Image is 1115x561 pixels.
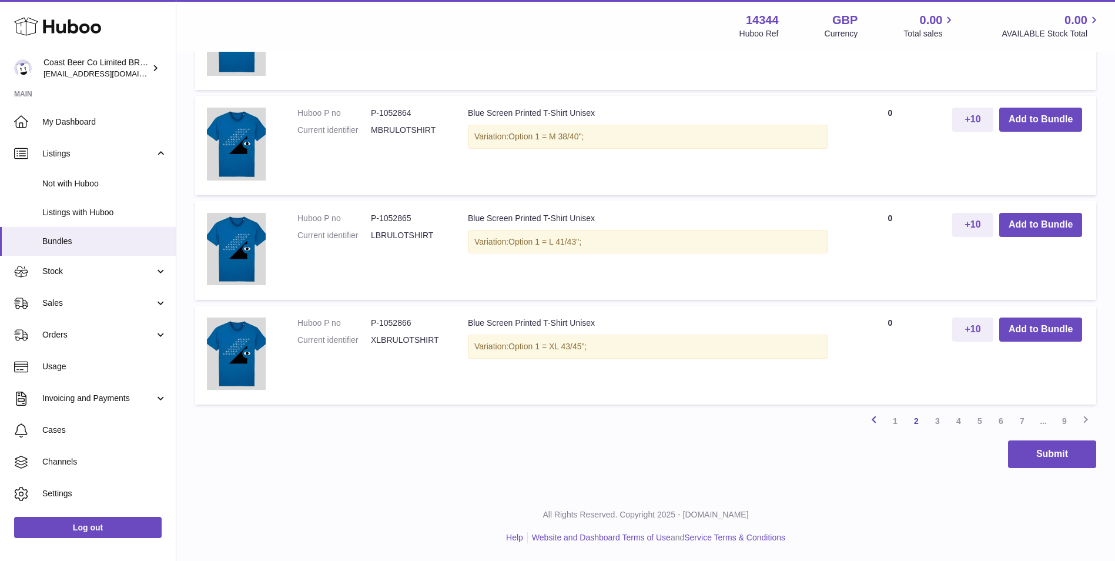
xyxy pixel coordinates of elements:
[297,335,371,346] dt: Current identifier
[999,213,1082,237] button: Add to Bundle
[207,213,266,285] img: Blue Screen Printed T-Shirt Unisex
[952,108,993,132] button: +10
[468,230,828,254] div: Variation:
[840,306,940,405] td: 0
[297,230,371,241] dt: Current identifier
[1054,410,1075,432] a: 9
[825,28,858,39] div: Currency
[207,318,266,390] img: Blue Screen Printed T-Shirt Unisex
[952,213,993,237] button: +10
[42,178,167,189] span: Not with Huboo
[297,108,371,119] dt: Huboo P no
[508,342,587,351] span: Option 1 = XL 43/45";
[952,318,993,342] button: +10
[1033,410,1054,432] span: ...
[468,125,828,149] div: Variation:
[1008,440,1096,468] button: Submit
[42,425,167,436] span: Cases
[528,532,785,543] li: and
[371,213,444,224] dd: P-1052865
[456,201,840,300] td: Blue Screen Printed T-Shirt Unisex
[999,318,1082,342] button: Add to Bundle
[42,266,155,277] span: Stock
[903,28,956,39] span: Total sales
[371,318,444,329] dd: P-1052866
[684,533,785,542] a: Service Terms & Conditions
[532,533,671,542] a: Website and Dashboard Terms of Use
[927,410,948,432] a: 3
[1002,12,1101,39] a: 0.00 AVAILABLE Stock Total
[42,361,167,372] span: Usage
[906,410,927,432] a: 2
[42,236,167,247] span: Bundles
[14,517,162,538] a: Log out
[371,125,444,136] dd: MBRULOTSHIRT
[42,329,155,340] span: Orders
[990,410,1012,432] a: 6
[43,57,149,79] div: Coast Beer Co Limited BRULO
[948,410,969,432] a: 4
[840,96,940,195] td: 0
[42,148,155,159] span: Listings
[1002,28,1101,39] span: AVAILABLE Stock Total
[42,488,167,499] span: Settings
[371,108,444,119] dd: P-1052864
[456,306,840,405] td: Blue Screen Printed T-Shirt Unisex
[42,393,155,404] span: Invoicing and Payments
[42,298,155,309] span: Sales
[371,335,444,346] dd: XLBRULOTSHIRT
[297,318,371,329] dt: Huboo P no
[297,125,371,136] dt: Current identifier
[43,69,173,78] span: [EMAIL_ADDRESS][DOMAIN_NAME]
[508,132,584,141] span: Option 1 = M 38/40";
[840,201,940,300] td: 0
[508,237,581,246] span: Option 1 = L 41/43";
[832,12,858,28] strong: GBP
[1064,12,1087,28] span: 0.00
[42,207,167,218] span: Listings with Huboo
[885,410,906,432] a: 1
[456,96,840,195] td: Blue Screen Printed T-Shirt Unisex
[920,12,943,28] span: 0.00
[1012,410,1033,432] a: 7
[969,410,990,432] a: 5
[207,108,266,180] img: Blue Screen Printed T-Shirt Unisex
[42,116,167,128] span: My Dashboard
[999,108,1082,132] button: Add to Bundle
[506,533,523,542] a: Help
[297,213,371,224] dt: Huboo P no
[468,335,828,359] div: Variation:
[903,12,956,39] a: 0.00 Total sales
[746,12,779,28] strong: 14344
[14,59,32,77] img: internalAdmin-14344@internal.huboo.com
[739,28,779,39] div: Huboo Ref
[42,456,167,467] span: Channels
[371,230,444,241] dd: LBRULOTSHIRT
[186,509,1106,520] p: All Rights Reserved. Copyright 2025 - [DOMAIN_NAME]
